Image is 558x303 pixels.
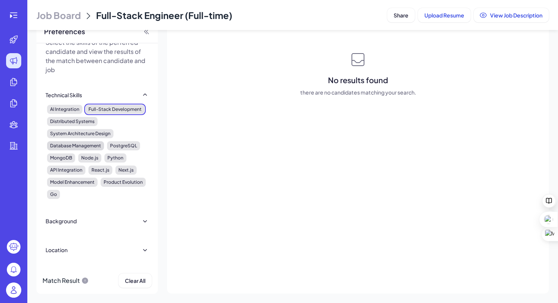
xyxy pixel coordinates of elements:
div: Match Result [43,273,89,288]
span: No results found [328,75,388,85]
div: Full-Stack Development [85,105,145,114]
button: Clear All [118,273,152,288]
span: Share [394,12,408,19]
span: Preferences [44,26,85,37]
div: React.js [88,166,112,175]
div: AI Integration [47,105,82,114]
div: Python [104,153,126,163]
div: Next.js [115,166,137,175]
div: Background [46,217,77,225]
div: MongoDB [47,153,75,163]
div: Technical Skills [46,91,82,99]
span: there are no candidates matching your search. [300,88,416,96]
button: Upload Resume [418,8,471,22]
div: PostgreSQL [107,141,140,150]
button: View Job Description [474,8,549,22]
span: Upload Resume [424,12,464,19]
div: System Architecture Design [47,129,113,138]
p: Select the skills of the perferred candidate and view the results of the match between candidate ... [46,38,149,74]
div: Database Management [47,141,104,150]
div: Go [47,190,60,199]
div: API Integration [47,166,85,175]
span: View Job Description [490,12,542,19]
img: user_logo.png [6,282,21,298]
span: Full-Stack Engineer (Full-time) [96,9,232,21]
span: Clear All [125,277,145,284]
button: Share [387,8,415,22]
div: Node.js [78,153,101,163]
div: Distributed Systems [47,117,98,126]
div: Model Enhancement [47,178,98,187]
span: Job Board [36,9,81,21]
div: Product Evolution [101,178,146,187]
div: Location [46,246,68,254]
